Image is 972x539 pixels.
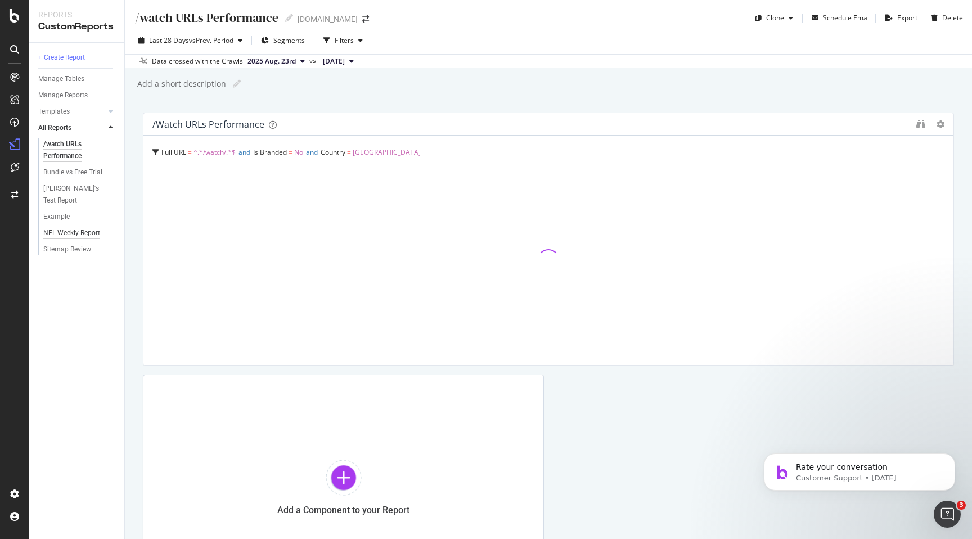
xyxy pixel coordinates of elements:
a: Templates [38,106,105,118]
div: Add a short description [136,78,226,89]
div: arrow-right-arrow-left [362,15,369,23]
span: No [294,147,303,157]
button: 2025 Aug. 23rd [243,55,309,68]
span: [GEOGRAPHIC_DATA] [353,147,421,157]
button: Clone [751,9,798,27]
div: Clone [766,13,784,23]
div: Example [43,211,70,223]
a: Manage Tables [38,73,116,85]
div: Manage Tables [38,73,84,85]
div: All Reports [38,122,71,134]
div: Cynthia's Test Report [43,183,109,206]
div: Schedule Email [823,13,871,23]
a: [PERSON_NAME]'s Test Report [43,183,116,206]
i: Edit report name [285,14,293,22]
span: Last 28 Days [149,35,189,45]
button: Filters [319,32,367,50]
span: and [306,147,318,157]
div: Data crossed with the Crawls [152,56,243,66]
span: vs [309,56,318,66]
button: Delete [927,9,963,27]
div: binoculars [916,119,925,128]
div: Add a Component to your Report [277,505,409,515]
span: Is Branded [253,147,287,157]
div: Filters [335,35,354,45]
div: /watch URLs Performance [43,138,107,162]
span: vs Prev. Period [189,35,233,45]
iframe: Intercom live chat [934,501,961,528]
a: Sitemap Review [43,244,116,255]
button: [DATE] [318,55,358,68]
span: ^.*/watch/.*$ [193,147,236,157]
div: /watch URLs Performance [152,119,264,130]
span: = [289,147,292,157]
div: Templates [38,106,70,118]
div: + Create Report [38,52,85,64]
div: Reports [38,9,115,20]
a: Bundle vs Free Trial [43,167,116,178]
div: Sitemap Review [43,244,91,255]
a: Example [43,211,116,223]
span: 2025 Jul. 26th [323,56,345,66]
span: = [347,147,351,157]
a: /watch URLs Performance [43,138,116,162]
span: = [188,147,192,157]
a: All Reports [38,122,105,134]
span: Country [321,147,345,157]
span: 3 [957,501,966,510]
div: Bundle vs Free Trial [43,167,102,178]
a: + Create Report [38,52,116,64]
button: Schedule Email [807,9,871,27]
div: CustomReports [38,20,115,33]
div: Manage Reports [38,89,88,101]
button: Last 28 DaysvsPrev. Period [134,32,247,50]
div: NFL Weekly Report [43,227,100,239]
span: Segments [273,35,305,45]
span: 2025 Aug. 23rd [247,56,296,66]
span: Full URL [161,147,186,157]
a: Manage Reports [38,89,116,101]
i: Edit report name [233,80,241,88]
div: [DOMAIN_NAME] [298,14,358,25]
div: Export [897,13,917,23]
a: NFL Weekly Report [43,227,116,239]
div: /watch URLs PerformanceFull URL = ^.*/watch/.*$andIs Branded = NoandCountry = [GEOGRAPHIC_DATA] [143,113,954,366]
div: /watch URLs Performance [134,9,278,26]
button: Segments [256,32,309,50]
button: Export [880,9,917,27]
iframe: Intercom notifications message [747,430,972,509]
div: Delete [942,13,963,23]
span: and [238,147,250,157]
